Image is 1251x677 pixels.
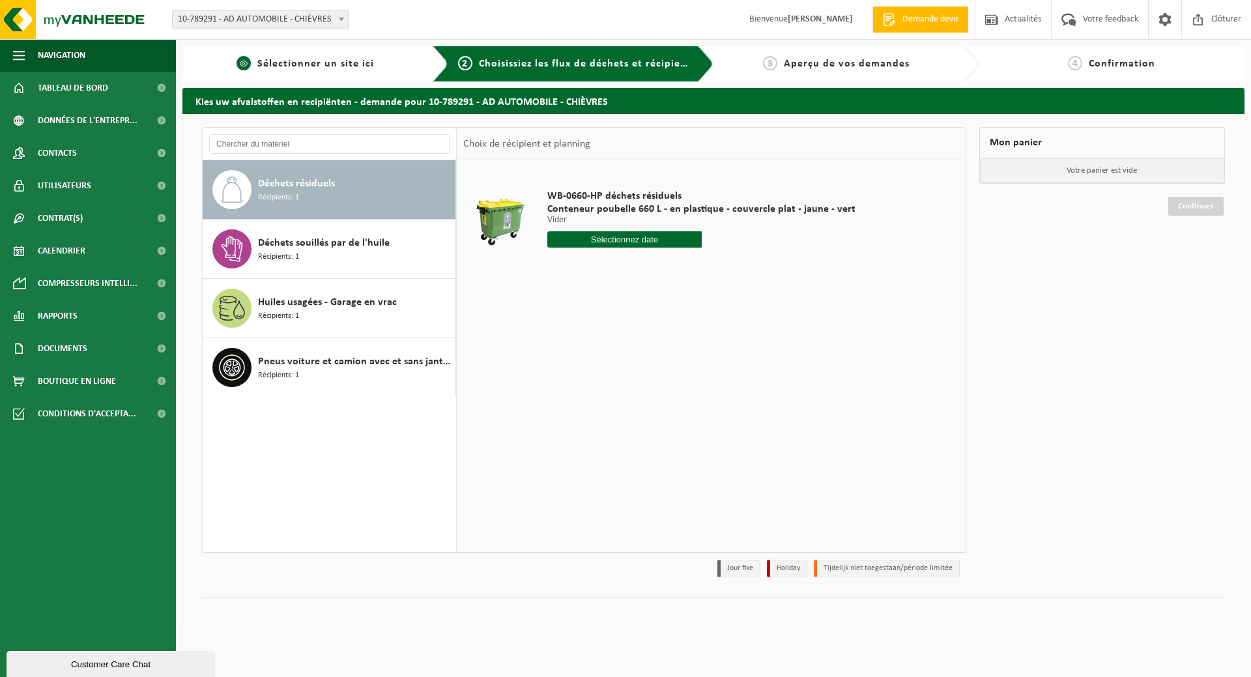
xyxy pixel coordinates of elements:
[38,365,116,397] span: Boutique en ligne
[547,216,856,225] p: Vider
[784,59,910,69] span: Aperçu de vos demandes
[38,300,78,332] span: Rapports
[38,169,91,202] span: Utilisateurs
[547,190,856,203] span: WB-0660-HP déchets résiduels
[209,134,450,154] input: Chercher du matériel
[189,56,422,72] a: 1Sélectionner un site ici
[203,160,456,220] button: Déchets résiduels Récipients: 1
[38,72,108,104] span: Tableau de bord
[172,10,349,29] span: 10-789291 - AD AUTOMOBILE - CHIÈVRES
[257,59,374,69] span: Sélectionner un site ici
[899,13,962,26] span: Demande devis
[547,231,702,248] input: Sélectionnez date
[979,127,1226,158] div: Mon panier
[38,397,136,430] span: Conditions d'accepta...
[38,202,83,235] span: Contrat(s)
[203,338,456,397] button: Pneus voiture et camion avec et sans jante en mélange Récipients: 1
[547,203,856,216] span: Conteneur poubelle 660 L - en plastique - couvercle plat - jaune - vert
[767,560,807,577] li: Holiday
[1068,56,1082,70] span: 4
[38,267,137,300] span: Compresseurs intelli...
[457,128,597,160] div: Choix de récipient et planning
[258,251,299,263] span: Récipients: 1
[258,295,397,310] span: Huiles usagées - Garage en vrac
[872,7,968,33] a: Demande devis
[237,56,251,70] span: 1
[788,14,853,24] strong: [PERSON_NAME]
[1168,197,1224,216] a: Continuer
[458,56,472,70] span: 2
[763,56,777,70] span: 3
[717,560,760,577] li: Jour fixe
[258,310,299,323] span: Récipients: 1
[173,10,348,29] span: 10-789291 - AD AUTOMOBILE - CHIÈVRES
[258,176,335,192] span: Déchets résiduels
[258,192,299,204] span: Récipients: 1
[38,104,137,137] span: Données de l'entrepr...
[203,279,456,338] button: Huiles usagées - Garage en vrac Récipients: 1
[38,137,77,169] span: Contacts
[980,158,1225,183] p: Votre panier est vide
[7,648,218,677] iframe: chat widget
[1089,59,1155,69] span: Confirmation
[38,332,87,365] span: Documents
[258,369,299,382] span: Récipients: 1
[38,39,85,72] span: Navigation
[258,235,390,251] span: Déchets souillés par de l'huile
[258,354,452,369] span: Pneus voiture et camion avec et sans jante en mélange
[182,88,1244,113] h2: Kies uw afvalstoffen en recipiënten - demande pour 10-789291 - AD AUTOMOBILE - CHIÈVRES
[38,235,85,267] span: Calendrier
[814,560,960,577] li: Tijdelijk niet toegestaan/période limitée
[479,59,696,69] span: Choisissiez les flux de déchets et récipients
[203,220,456,279] button: Déchets souillés par de l'huile Récipients: 1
